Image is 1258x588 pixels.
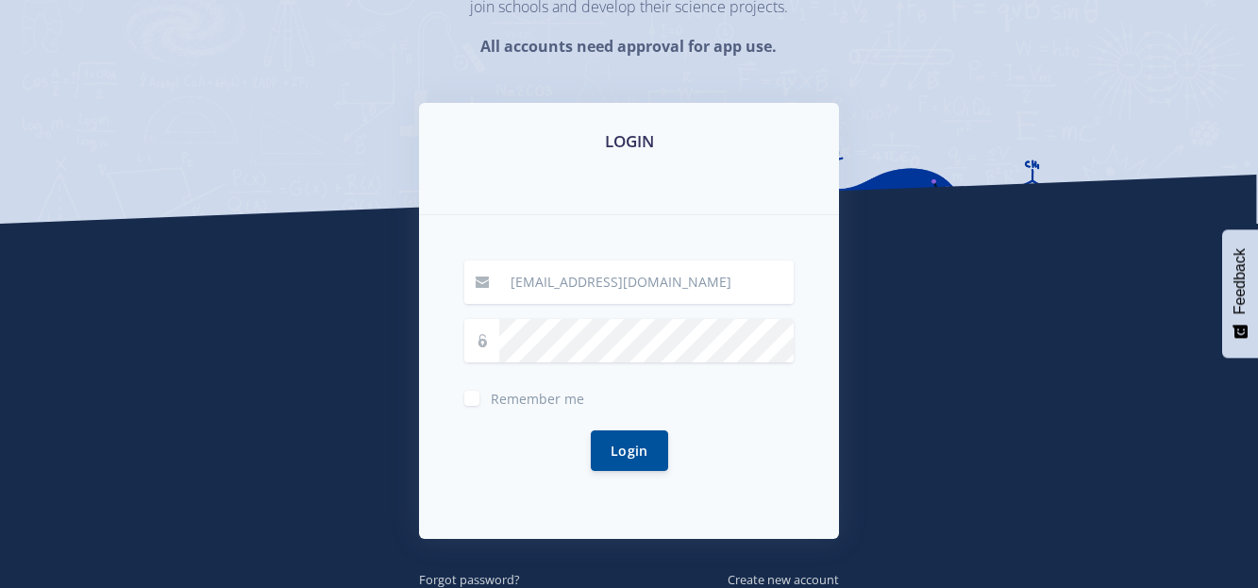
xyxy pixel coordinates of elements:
[1222,229,1258,358] button: Feedback - Show survey
[491,390,584,408] span: Remember me
[728,571,839,588] small: Create new account
[591,430,668,471] button: Login
[499,260,794,304] input: Email / User ID
[480,36,777,57] strong: All accounts need approval for app use.
[1232,248,1249,314] span: Feedback
[442,129,816,154] h3: LOGIN
[419,571,520,588] small: Forgot password?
